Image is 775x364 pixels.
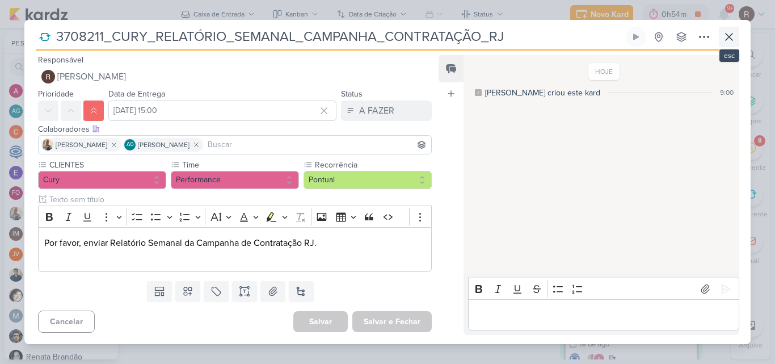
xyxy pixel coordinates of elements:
label: CLIENTES [48,159,166,171]
input: Buscar [205,138,429,152]
img: Iara Santos [42,139,53,150]
label: Data de Entrega [108,89,165,99]
span: [PERSON_NAME] [138,140,189,150]
div: Editor editing area: main [468,299,739,330]
div: Aline Gimenez Graciano [124,139,136,150]
button: Pontual [304,171,432,189]
span: [PERSON_NAME] [57,70,126,83]
div: Editor toolbar [38,206,432,228]
input: Select a date [108,101,336,121]
div: Editor editing area: main [38,227,432,272]
img: Rafael Dornelles [41,70,55,83]
label: Time [181,159,299,171]
label: Status [341,89,363,99]
label: Responsável [38,55,83,65]
div: [PERSON_NAME] criou este kard [485,87,600,99]
label: Prioridade [38,89,74,99]
button: Cury [38,171,166,189]
div: Colaboradores [38,123,432,135]
p: Por favor, enviar Relatório Semanal da Campanha de Contratação RJ. [44,236,426,263]
div: 9:00 [720,87,734,98]
div: A FAZER [359,104,394,118]
input: Kard Sem Título [53,27,624,47]
input: Texto sem título [47,194,432,206]
span: [PERSON_NAME] [56,140,107,150]
div: Editor toolbar [468,278,739,300]
button: [PERSON_NAME] [38,66,432,87]
div: esc [719,49,739,62]
div: Ligar relógio [631,32,641,41]
button: Performance [171,171,299,189]
p: AG [127,142,134,148]
button: Cancelar [38,311,95,333]
label: Recorrência [314,159,432,171]
button: A FAZER [341,101,432,121]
